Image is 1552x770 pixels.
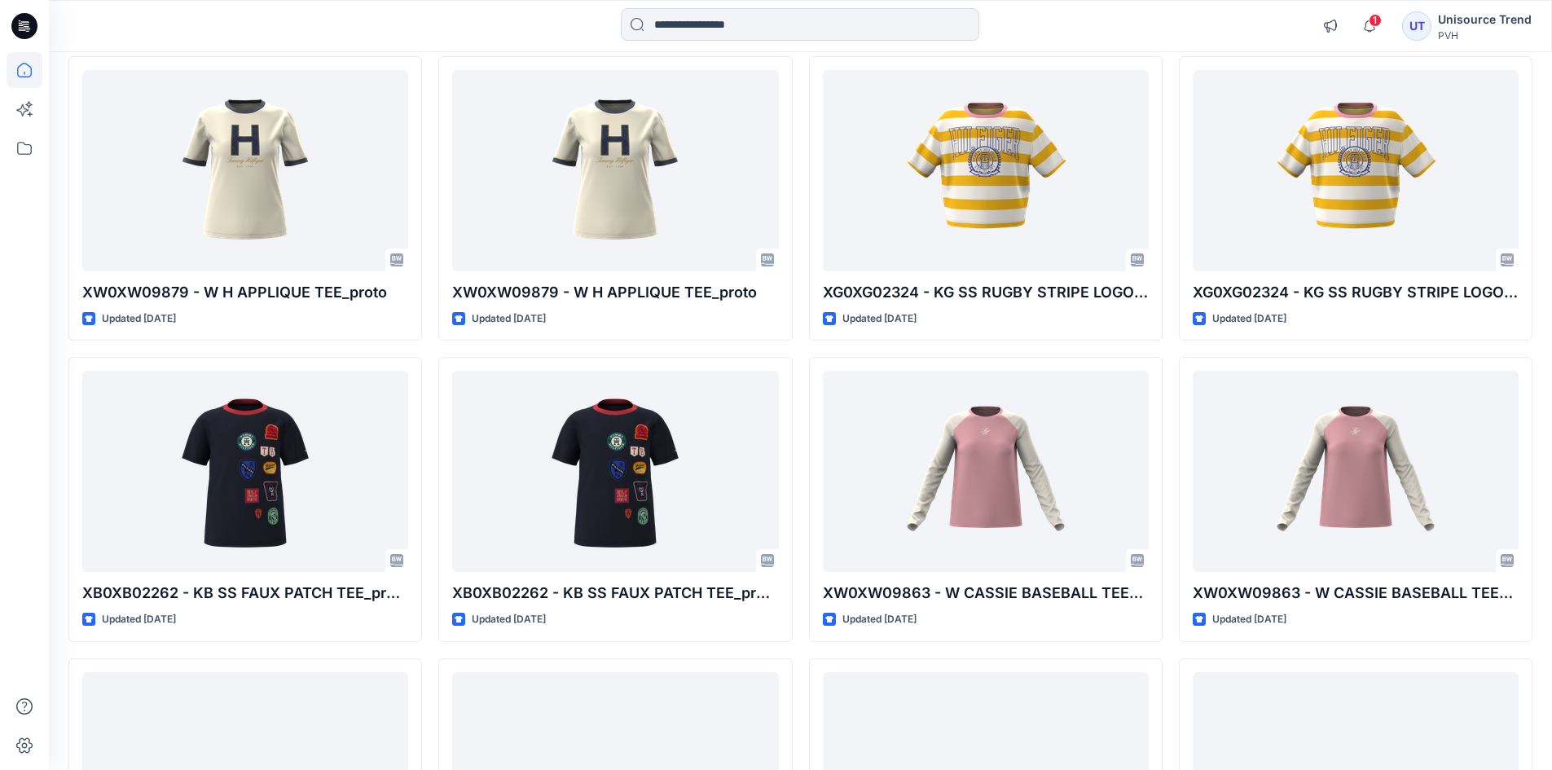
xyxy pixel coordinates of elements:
p: XW0XW09863 - W CASSIE BASEBALL TEE_proto [823,582,1149,605]
p: XW0XW09879 - W H APPLIQUE TEE_proto [452,281,778,304]
p: XB0XB02262 - KB SS FAUX PATCH TEE_proto [82,582,408,605]
p: Updated [DATE] [842,611,917,628]
a: XB0XB02262 - KB SS FAUX PATCH TEE_proto [82,371,408,572]
p: Updated [DATE] [472,310,546,328]
p: Updated [DATE] [102,310,176,328]
div: PVH [1438,29,1532,42]
a: XB0XB02262 - KB SS FAUX PATCH TEE_proto [452,371,778,572]
a: XW0XW09879 - W H APPLIQUE TEE_proto [82,70,408,271]
a: XG0XG02324 - KG SS RUGBY STRIPE LOGO TEE_proto [1193,70,1519,271]
div: Unisource Trend [1438,10,1532,29]
p: Updated [DATE] [842,310,917,328]
p: Updated [DATE] [102,611,176,628]
a: XW0XW09879 - W H APPLIQUE TEE_proto [452,70,778,271]
p: Updated [DATE] [472,611,546,628]
p: XW0XW09879 - W H APPLIQUE TEE_proto [82,281,408,304]
p: XB0XB02262 - KB SS FAUX PATCH TEE_proto [452,582,778,605]
p: XG0XG02324 - KG SS RUGBY STRIPE LOGO TEE_proto [1193,281,1519,304]
p: Updated [DATE] [1212,611,1286,628]
p: XW0XW09863 - W CASSIE BASEBALL TEE_proto [1193,582,1519,605]
div: UT [1402,11,1431,41]
a: XG0XG02324 - KG SS RUGBY STRIPE LOGO TEE_proto [823,70,1149,271]
p: XG0XG02324 - KG SS RUGBY STRIPE LOGO TEE_proto [823,281,1149,304]
span: 1 [1369,14,1382,27]
a: XW0XW09863 - W CASSIE BASEBALL TEE_proto [823,371,1149,572]
a: XW0XW09863 - W CASSIE BASEBALL TEE_proto [1193,371,1519,572]
p: Updated [DATE] [1212,310,1286,328]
